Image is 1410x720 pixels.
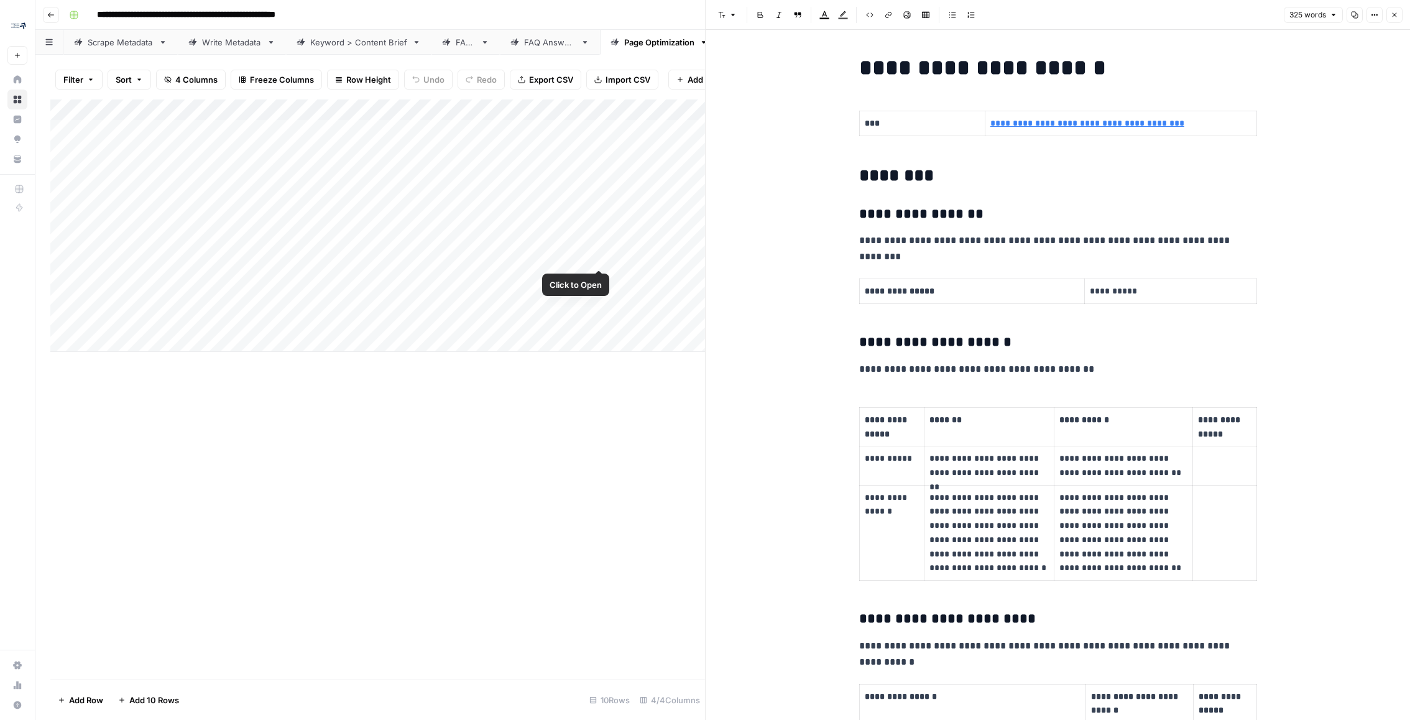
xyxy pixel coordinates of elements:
a: Usage [7,675,27,695]
a: Settings [7,655,27,675]
button: Filter [55,70,103,90]
span: Export CSV [529,73,573,86]
button: Add Column [668,70,744,90]
span: Add 10 Rows [129,694,179,706]
a: FAQ Answers [500,30,600,55]
a: Write Metadata [178,30,286,55]
span: Sort [116,73,132,86]
button: Row Height [327,70,399,90]
button: Export CSV [510,70,581,90]
a: Browse [7,90,27,109]
span: 4 Columns [175,73,218,86]
button: Add Row [50,690,111,710]
div: Page Optimization [624,36,694,48]
button: 325 words [1284,7,1343,23]
div: Keyword > Content Brief [310,36,407,48]
button: 4 Columns [156,70,226,90]
div: Write Metadata [202,36,262,48]
div: 4/4 Columns [635,690,705,710]
span: Row Height [346,73,391,86]
a: Opportunities [7,129,27,149]
div: 10 Rows [584,690,635,710]
div: FAQs [456,36,476,48]
span: Import CSV [606,73,650,86]
div: FAQ Answers [524,36,576,48]
a: Home [7,70,27,90]
button: Add 10 Rows [111,690,187,710]
span: Add Row [69,694,103,706]
button: Import CSV [586,70,658,90]
button: Redo [458,70,505,90]
a: Your Data [7,149,27,169]
span: Add Column [688,73,735,86]
span: 325 words [1289,9,1326,21]
div: Click to Open [550,279,602,291]
img: Compound Growth Logo [7,14,30,37]
button: Help + Support [7,695,27,715]
button: Workspace: Compound Growth [7,10,27,41]
a: FAQs [431,30,500,55]
a: Scrape Metadata [63,30,178,55]
button: Undo [404,70,453,90]
button: Freeze Columns [231,70,322,90]
span: Redo [477,73,497,86]
button: Sort [108,70,151,90]
div: Scrape Metadata [88,36,154,48]
span: Undo [423,73,445,86]
span: Filter [63,73,83,86]
a: Insights [7,109,27,129]
a: Page Optimization [600,30,719,55]
a: Keyword > Content Brief [286,30,431,55]
span: Freeze Columns [250,73,314,86]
